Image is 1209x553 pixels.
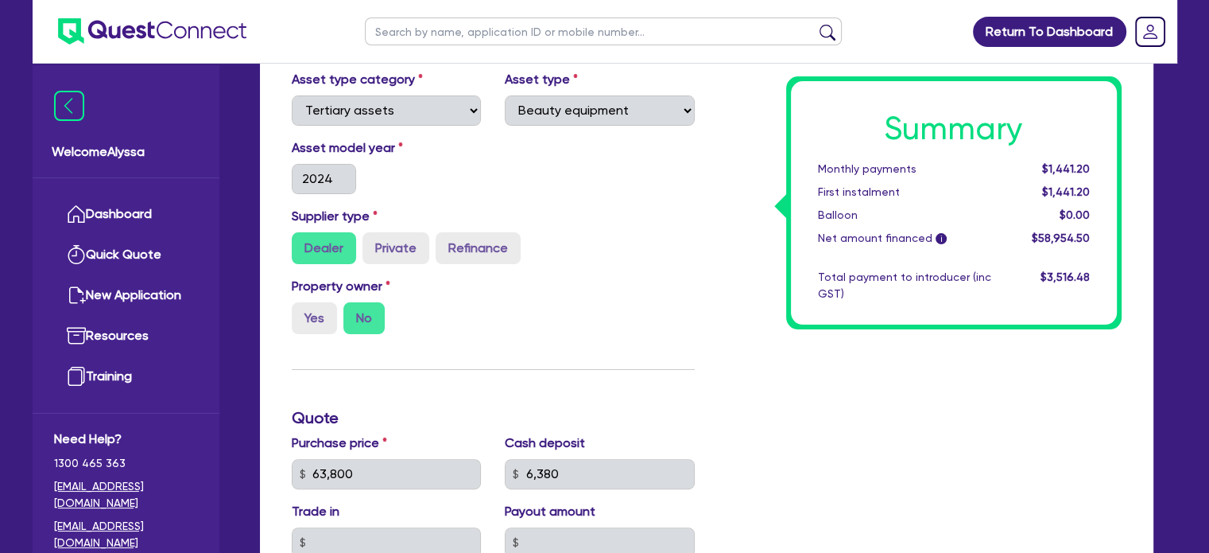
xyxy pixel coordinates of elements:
[936,234,947,245] span: i
[52,142,200,162] span: Welcome Alyssa
[54,430,198,449] span: Need Help?
[362,232,429,264] label: Private
[280,138,494,158] label: Asset model year
[54,91,84,121] img: icon-menu-close
[292,207,378,226] label: Supplier type
[54,194,198,235] a: Dashboard
[1031,232,1089,244] span: $58,954.50
[806,269,1003,302] div: Total payment to introducer (inc GST)
[67,367,86,386] img: training
[436,232,521,264] label: Refinance
[973,17,1126,47] a: Return To Dashboard
[292,277,390,296] label: Property owner
[54,455,198,472] span: 1300 465 363
[54,235,198,275] a: Quick Quote
[818,110,1090,148] h1: Summary
[67,326,86,345] img: resources
[1130,11,1171,53] a: Dropdown toggle
[58,18,246,45] img: quest-connect-logo-blue
[365,18,842,45] input: Search by name, application ID or mobile number...
[806,184,1003,201] div: First instalment
[292,434,387,453] label: Purchase price
[505,502,595,521] label: Payout amount
[292,502,339,521] label: Trade in
[67,245,86,264] img: quick-quote
[54,275,198,316] a: New Application
[1040,271,1089,283] span: $3,516.48
[54,478,198,512] a: [EMAIL_ADDRESS][DOMAIN_NAME]
[1041,185,1089,198] span: $1,441.20
[54,316,198,356] a: Resources
[54,518,198,551] a: [EMAIL_ADDRESS][DOMAIN_NAME]
[505,70,578,89] label: Asset type
[343,302,385,334] label: No
[1041,162,1089,175] span: $1,441.20
[806,230,1003,247] div: Net amount financed
[292,232,356,264] label: Dealer
[1059,208,1089,221] span: $0.00
[292,70,423,89] label: Asset type category
[292,408,695,427] h3: Quote
[806,161,1003,177] div: Monthly payments
[806,207,1003,224] div: Balloon
[67,286,86,305] img: new-application
[505,434,585,453] label: Cash deposit
[54,356,198,397] a: Training
[292,302,337,334] label: Yes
